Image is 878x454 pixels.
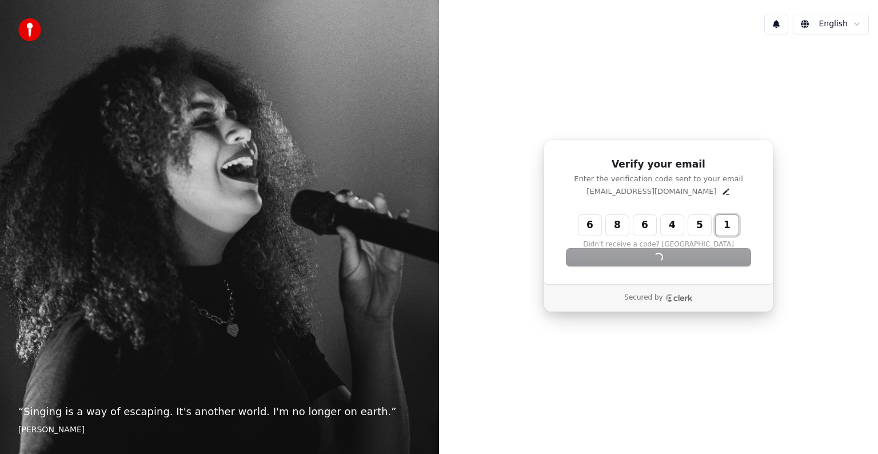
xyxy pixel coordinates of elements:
[566,174,751,184] p: Enter the verification code sent to your email
[18,18,41,41] img: youka
[18,424,421,436] footer: [PERSON_NAME]
[18,404,421,420] p: “ Singing is a way of escaping. It's another world. I'm no longer on earth. ”
[665,294,693,302] a: Clerk logo
[624,293,663,302] p: Secured by
[566,158,751,172] h1: Verify your email
[578,215,761,236] input: Enter verification code
[586,186,716,197] p: [EMAIL_ADDRESS][DOMAIN_NAME]
[721,187,731,196] button: Edit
